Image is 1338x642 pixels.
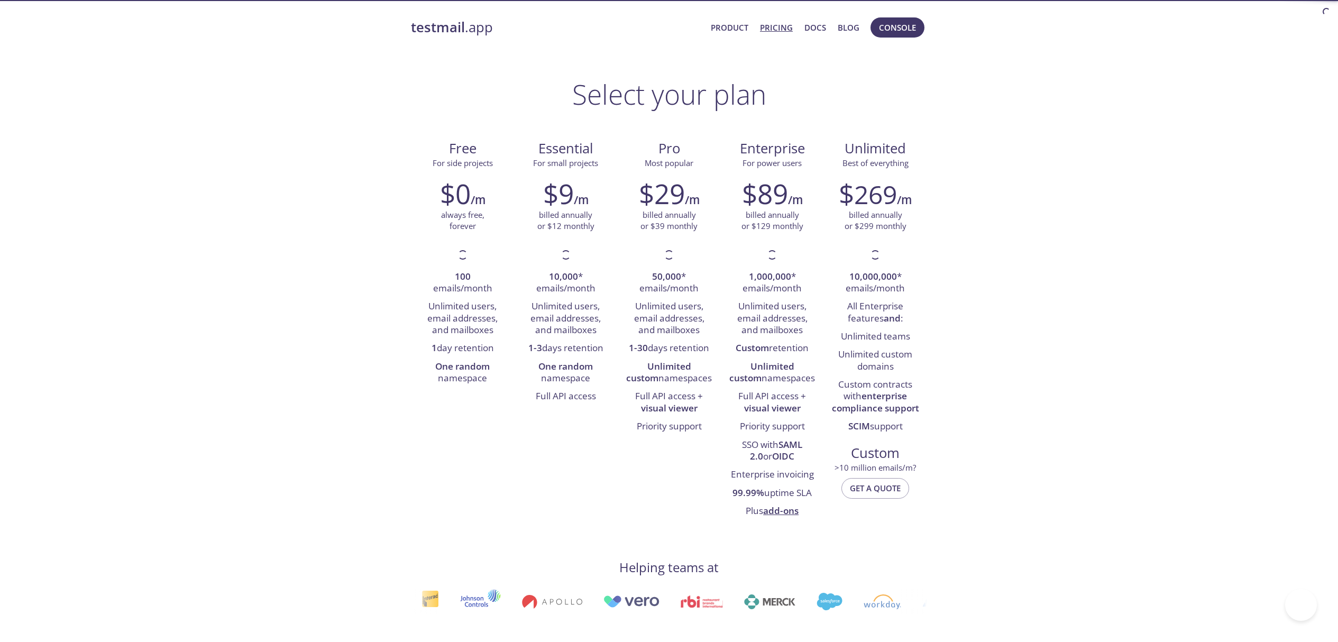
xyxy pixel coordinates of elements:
[522,340,609,357] li: days retention
[740,594,792,609] img: merck
[832,418,919,436] li: support
[441,209,484,232] p: always free, forever
[729,298,816,340] li: Unlimited users, email addresses, and mailboxes
[842,158,909,168] span: Best of everything
[1285,589,1317,621] iframe: Help Scout Beacon - Open
[729,358,816,388] li: namespaces
[711,21,748,34] a: Product
[832,346,919,376] li: Unlimited custom domains
[741,209,803,232] p: billed annually or $129 monthly
[419,358,506,388] li: namespace
[732,487,764,499] strong: 99.99%
[870,17,924,38] button: Console
[750,438,802,462] strong: SAML 2.0
[543,178,574,209] h2: $9
[729,268,816,298] li: * emails/month
[625,358,712,388] li: namespaces
[522,358,609,388] li: namespace
[838,21,859,34] a: Blog
[763,505,799,517] a: add-ons
[625,418,712,436] li: Priority support
[645,158,693,168] span: Most popular
[572,78,766,110] h1: Select your plan
[788,191,803,209] h6: /m
[729,436,816,466] li: SSO with or
[419,140,506,158] span: Free
[639,178,685,209] h2: $29
[832,328,919,346] li: Unlimited teams
[619,559,719,576] h4: Helping teams at
[419,298,506,340] li: Unlimited users, email addresses, and mailboxes
[685,191,700,209] h6: /m
[533,158,598,168] span: For small projects
[625,268,712,298] li: * emails/month
[729,502,816,520] li: Plus
[749,270,791,282] strong: 1,000,000
[841,478,909,498] button: Get a quote
[743,158,802,168] span: For power users
[849,270,897,282] strong: 10,000,000
[832,376,919,418] li: Custom contracts with
[537,209,594,232] p: billed annually or $12 monthly
[772,450,794,462] strong: OIDC
[419,268,506,298] li: emails/month
[848,420,870,432] strong: SCIM
[455,270,471,282] strong: 100
[854,177,897,212] span: 269
[839,178,897,209] h2: $
[729,388,816,418] li: Full API access +
[528,342,542,354] strong: 1-3
[419,340,506,357] li: day retention
[626,360,691,384] strong: Unlimited custom
[835,462,916,473] span: > 10 million emails/m?
[879,21,916,34] span: Console
[640,209,698,232] p: billed annually or $39 monthly
[832,268,919,298] li: * emails/month
[813,593,838,610] img: salesforce
[845,209,906,232] p: billed annually or $299 monthly
[522,268,609,298] li: * emails/month
[641,402,698,414] strong: visual viewer
[440,178,471,209] h2: $0
[729,340,816,357] li: retention
[411,19,702,36] a: testmail.app
[884,312,901,324] strong: and
[897,191,912,209] h6: /m
[652,270,681,282] strong: 50,000
[471,191,485,209] h6: /m
[760,21,793,34] a: Pricing
[832,390,919,414] strong: enterprise compliance support
[832,298,919,328] li: All Enterprise features :
[523,140,609,158] span: Essential
[832,444,919,462] span: Custom
[729,140,815,158] span: Enterprise
[432,342,437,354] strong: 1
[729,466,816,484] li: Enterprise invoicing
[736,342,769,354] strong: Custom
[456,589,497,615] img: johnsoncontrols
[729,484,816,502] li: uptime SLA
[625,298,712,340] li: Unlimited users, email addresses, and mailboxes
[411,18,465,36] strong: testmail
[850,481,901,495] span: Get a quote
[522,388,609,406] li: Full API access
[600,595,656,608] img: vero
[538,360,593,372] strong: One random
[629,342,648,354] strong: 1-30
[860,594,897,609] img: workday
[742,178,788,209] h2: $89
[549,270,578,282] strong: 10,000
[433,158,493,168] span: For side projects
[435,360,490,372] strong: One random
[729,360,794,384] strong: Unlimited custom
[625,388,712,418] li: Full API access +
[804,21,826,34] a: Docs
[729,418,816,436] li: Priority support
[677,595,720,608] img: rbi
[518,594,579,609] img: apollo
[626,140,712,158] span: Pro
[522,298,609,340] li: Unlimited users, email addresses, and mailboxes
[625,340,712,357] li: days retention
[744,402,801,414] strong: visual viewer
[845,139,906,158] span: Unlimited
